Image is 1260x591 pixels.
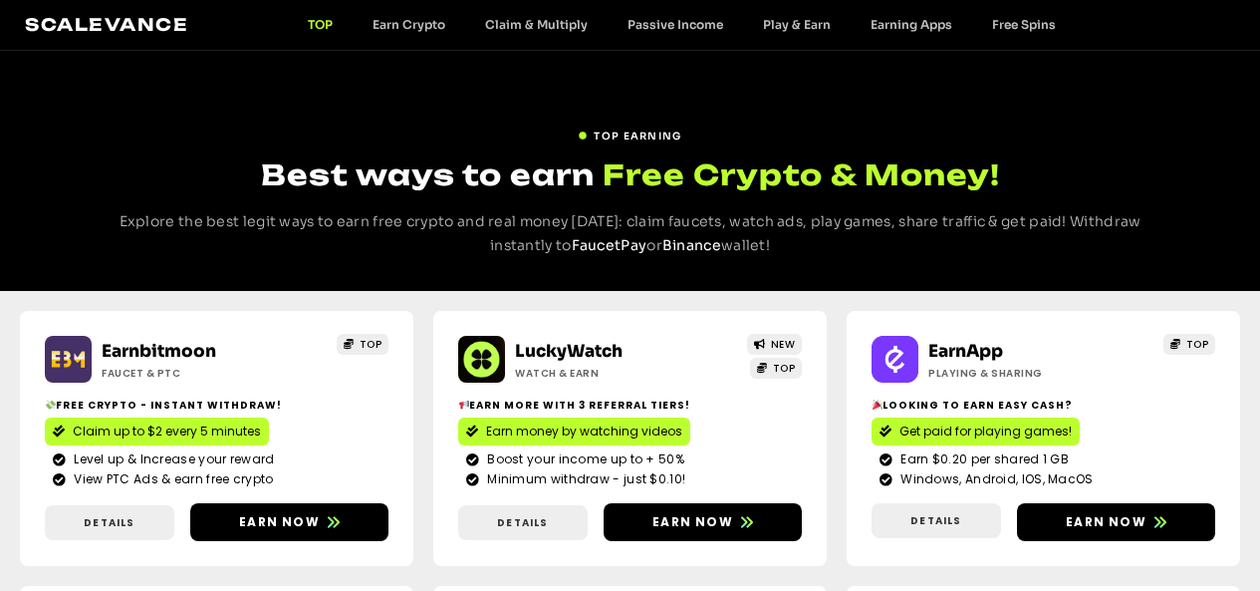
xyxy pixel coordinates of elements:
a: Earn Crypto [353,17,465,32]
a: Claim & Multiply [465,17,608,32]
a: Earn now [604,503,802,541]
span: Earn now [239,513,320,531]
a: Earn now [1017,503,1215,541]
h2: Looking to Earn Easy Cash? [872,398,1215,413]
span: Level up & Increase your reward [69,450,274,468]
a: NEW [747,334,802,355]
span: TOP EARNING [594,129,681,144]
span: TOP [360,337,382,352]
a: Passive Income [608,17,743,32]
span: Details [84,515,134,530]
a: Details [45,505,174,540]
img: 🎉 [873,400,882,410]
span: TOP [1186,337,1209,352]
h2: Watch & Earn [515,366,694,381]
span: Details [910,513,961,528]
h2: Earn more with 3 referral Tiers! [458,398,802,413]
span: Earn now [1066,513,1146,531]
a: Details [872,503,1001,538]
span: NEW [771,337,796,352]
span: TOP [773,361,796,376]
a: TOP [337,334,388,355]
a: EarnApp [928,341,1003,362]
span: Earn money by watching videos [486,423,682,441]
span: Free Crypto & Money! [603,155,1000,194]
a: TOP EARNING [578,121,681,144]
span: Get paid for playing games! [899,423,1072,441]
nav: Menu [288,17,1076,32]
a: LuckyWatch [515,341,623,362]
a: Free Spins [972,17,1076,32]
h2: Faucet & PTC [102,366,281,381]
p: Explore the best legit ways to earn free crypto and real money [DATE]: claim faucets, watch ads, ... [113,210,1148,258]
a: Earning Apps [851,17,972,32]
span: View PTC Ads & earn free crypto [69,470,273,488]
h2: Free crypto - Instant withdraw! [45,398,388,413]
a: Get paid for playing games! [872,418,1080,445]
a: Binance [662,236,721,254]
a: TOP [288,17,353,32]
a: TOP [1163,334,1215,355]
h2: Playing & Sharing [928,366,1108,381]
span: Windows, Android, IOS, MacOS [895,470,1093,488]
a: Claim up to $2 every 5 minutes [45,418,269,445]
a: Earn money by watching videos [458,418,690,445]
span: Minimum withdraw - just $0.10! [482,470,685,488]
a: FaucetPay [572,236,647,254]
a: Play & Earn [743,17,851,32]
span: Earn now [652,513,733,531]
span: Claim up to $2 every 5 minutes [73,423,261,441]
span: Earn $0.20 per shared 1 GB [895,450,1069,468]
span: Details [497,515,548,530]
img: 📢 [459,400,469,410]
img: 💸 [46,400,56,410]
a: Details [458,505,588,540]
a: TOP [750,358,802,379]
a: Earnbitmoon [102,341,216,362]
span: Boost your income up to + 50% [482,450,684,468]
span: Best ways to earn [261,157,595,192]
a: Earn now [190,503,388,541]
a: Scalevance [25,14,188,35]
